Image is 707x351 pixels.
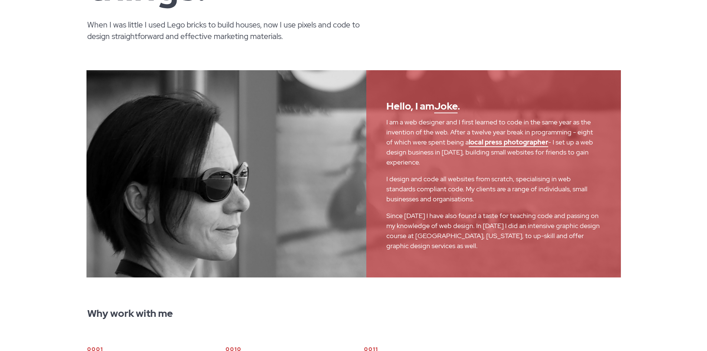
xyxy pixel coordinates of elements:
p: I am a web designer and I first learned to code in the same year as the invention of the web. Aft... [386,117,601,174]
h2: Why work with me [87,298,206,325]
a: Joke [434,100,458,113]
p: When I was little I used Lego bricks to build houses, now I use pixels and code to design straigh... [87,19,373,50]
a: local press photographer [469,138,548,147]
h2: Hello, I am . [386,90,601,117]
p: I design and code all websites from scratch, specialising in web standards compliant code. My cli... [386,174,601,211]
p: Since [DATE] I have also found a taste for teaching code and passing on my knowledge of web desig... [386,211,601,257]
